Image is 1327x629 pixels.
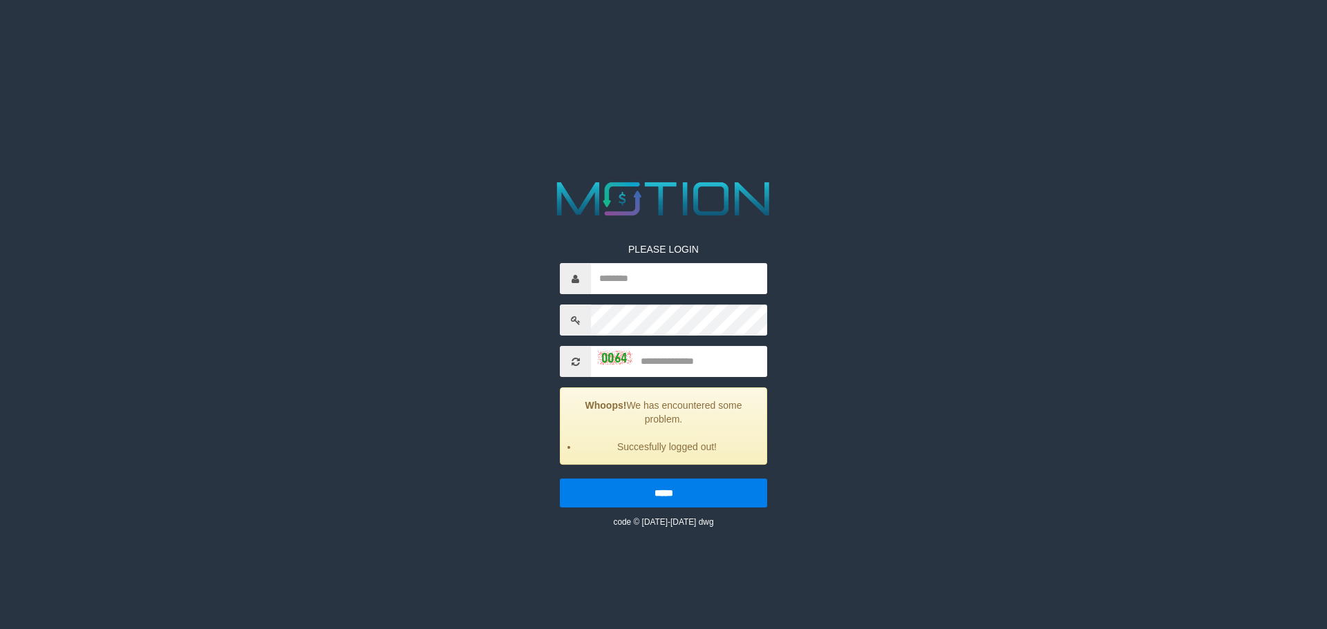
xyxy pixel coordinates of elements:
[547,176,780,222] img: MOTION_logo.png
[560,242,767,256] p: PLEASE LOGIN
[613,517,713,527] small: code © [DATE]-[DATE] dwg
[598,351,632,365] img: captcha
[560,387,767,465] div: We has encountered some problem.
[578,440,756,454] li: Succesfully logged out!
[585,400,627,411] strong: Whoops!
